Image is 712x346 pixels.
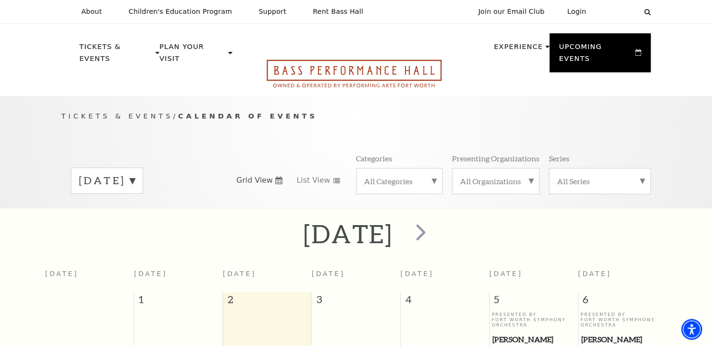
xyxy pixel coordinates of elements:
p: Tickets & Events [79,41,153,70]
p: Presenting Organizations [452,153,539,163]
select: Select: [601,7,635,16]
p: / [61,110,651,122]
p: Rent Bass Hall [313,8,363,16]
span: Grid View [236,175,273,186]
span: 5 [490,292,578,311]
span: [DATE] [489,270,522,277]
p: Support [259,8,286,16]
p: Categories [356,153,392,163]
span: List View [297,175,330,186]
span: [DATE] [223,270,256,277]
span: Tickets & Events [61,112,173,120]
a: Open this option [232,59,476,96]
h2: [DATE] [303,218,393,249]
span: [DATE] [312,270,345,277]
label: All Organizations [460,176,531,186]
p: Series [549,153,569,163]
label: All Series [557,176,643,186]
p: Presented By Fort Worth Symphony Orchestra [580,312,664,328]
span: 3 [312,292,400,311]
button: next [402,217,437,251]
p: Presented By Fort Worth Symphony Orchestra [491,312,575,328]
span: 6 [578,292,667,311]
p: Upcoming Events [559,41,633,70]
label: All Categories [364,176,434,186]
span: 1 [134,292,222,311]
p: About [81,8,102,16]
span: [DATE] [400,270,433,277]
span: [DATE] [134,270,167,277]
p: Experience [494,41,543,58]
span: [DATE] [578,270,611,277]
p: Plan Your Visit [159,41,226,70]
div: Accessibility Menu [681,319,702,340]
label: [DATE] [79,173,135,188]
p: Children's Education Program [128,8,232,16]
span: 4 [401,292,489,311]
th: [DATE] [45,264,134,292]
span: 2 [223,292,311,311]
span: Calendar of Events [178,112,318,120]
